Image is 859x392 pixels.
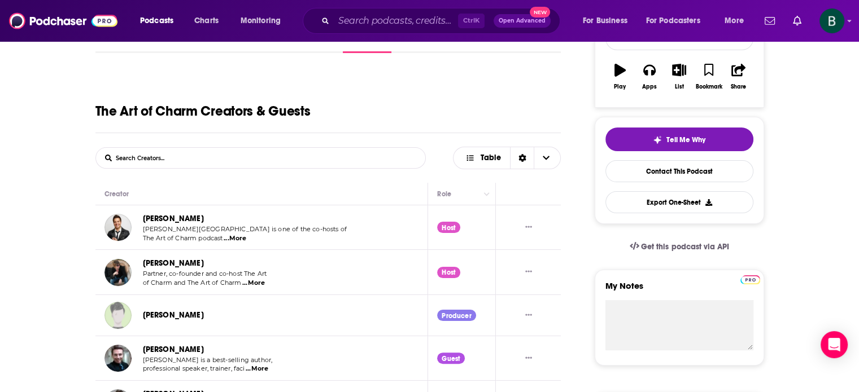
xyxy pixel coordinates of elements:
img: AJ Harbinger [104,214,132,241]
button: Show profile menu [819,8,844,33]
a: Pro website [740,274,760,284]
span: Table [481,154,501,162]
span: For Podcasters [646,13,700,29]
span: Tell Me Why [666,135,705,144]
div: Host [437,267,460,278]
a: Contact This Podcast [605,160,753,182]
a: Show notifications dropdown [788,11,806,30]
div: Guest [437,353,465,364]
div: List [675,83,684,90]
span: Podcasts [140,13,173,29]
div: Open Intercom Messenger [821,331,848,358]
div: Apps [642,83,657,90]
div: Play [614,83,626,90]
button: Show More Button [521,222,537,234]
img: tell me why sparkle [653,135,662,144]
span: professional speaker, trainer, faci [143,364,245,372]
div: Bookmark [695,83,722,90]
div: Producer [437,310,476,321]
span: Open Advanced [499,18,546,24]
button: open menu [717,12,758,30]
button: open menu [575,12,642,30]
div: Share [731,83,746,90]
a: [PERSON_NAME] [143,345,204,354]
span: ...More [224,234,246,243]
button: Choose View [453,147,561,169]
div: Sort Direction [510,147,534,169]
input: Search podcasts, credits, & more... [334,12,458,30]
a: [PERSON_NAME] [143,258,204,268]
span: Logged in as betsy46033 [819,8,844,33]
a: [PERSON_NAME] [143,214,204,223]
div: Creator [104,187,129,201]
button: Export One-Sheet [605,191,753,213]
button: open menu [132,12,188,30]
span: Ctrl K [458,14,485,28]
button: Show More Button [521,266,537,278]
button: Play [605,56,635,97]
button: Bookmark [694,56,723,97]
div: Search podcasts, credits, & more... [313,8,571,34]
button: Share [723,56,753,97]
span: [PERSON_NAME] is a best-selling author, [143,356,273,364]
button: Column Actions [479,187,493,201]
button: tell me why sparkleTell Me Why [605,127,753,151]
img: Robin Dreeke [104,345,132,372]
span: The Art of Charm podcast [143,234,223,242]
span: More [725,13,744,29]
span: For Business [583,13,627,29]
span: of Charm and The Art of Charm [143,279,242,287]
button: Show More Button [521,353,537,364]
label: My Notes [605,280,753,300]
a: Get this podcast via API [621,233,738,261]
button: List [664,56,694,97]
span: New [530,7,550,17]
img: User Profile [819,8,844,33]
a: Charts [187,12,225,30]
img: Podchaser Pro [740,275,760,284]
span: ...More [242,279,265,288]
img: Johnny Dzubak [104,259,132,286]
img: Podchaser - Follow, Share and Rate Podcasts [9,10,117,32]
h1: The Art of Charm Creators & Guests [95,103,311,120]
div: Role [437,187,453,201]
span: ...More [246,364,268,373]
span: Partner, co-founder and co-host The Art [143,270,267,278]
a: Show notifications dropdown [760,11,779,30]
span: Get this podcast via API [641,242,729,252]
span: Charts [194,13,219,29]
button: open menu [639,12,717,30]
a: [PERSON_NAME] [143,310,204,320]
button: Open AdvancedNew [494,14,551,28]
img: Eric Montgomery [104,302,132,329]
span: [PERSON_NAME][GEOGRAPHIC_DATA] is one of the co-hosts of [143,225,347,233]
button: open menu [233,12,295,30]
span: Monitoring [241,13,281,29]
div: Host [437,222,460,233]
button: Show More Button [521,309,537,321]
button: Apps [635,56,664,97]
